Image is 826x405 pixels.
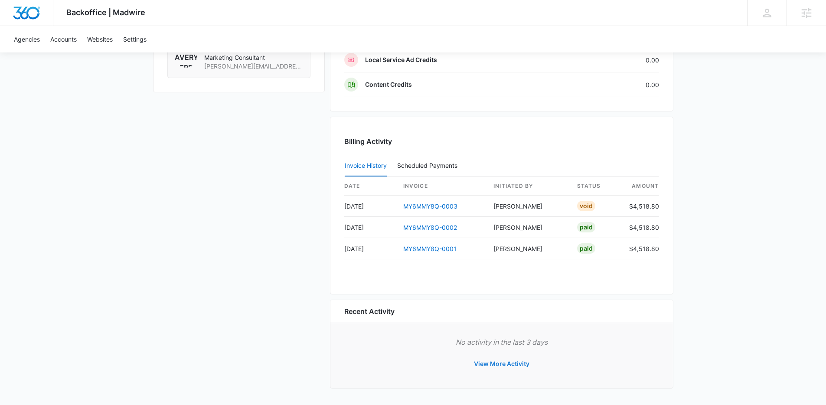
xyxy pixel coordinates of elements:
div: Paid [577,222,595,232]
td: 0.00 [567,72,659,97]
span: Backoffice | Madwire [66,8,145,17]
span: Marketing Consultant [204,53,303,62]
a: Websites [82,26,118,52]
td: [DATE] [344,196,396,217]
th: date [344,177,396,196]
a: Agencies [9,26,45,52]
h3: Billing Activity [344,136,659,147]
td: [PERSON_NAME] [486,196,570,217]
a: MY6MMY8Q-0003 [403,202,457,210]
td: $4,518.80 [622,217,659,238]
a: Settings [118,26,152,52]
h6: Recent Activity [344,306,395,317]
a: Accounts [45,26,82,52]
span: [PERSON_NAME][EMAIL_ADDRESS][PERSON_NAME][DOMAIN_NAME] [204,62,303,71]
div: Paid [577,243,595,254]
div: Void [577,201,595,211]
th: status [570,177,622,196]
td: [PERSON_NAME] [486,238,570,259]
td: [DATE] [344,238,396,259]
div: Scheduled Payments [397,163,461,169]
td: [DATE] [344,217,396,238]
td: $4,518.80 [622,238,659,259]
td: $4,518.80 [622,196,659,217]
button: View More Activity [465,353,538,374]
p: Local Service Ad Credits [365,56,437,64]
p: No activity in the last 3 days [344,337,659,347]
th: invoice [396,177,486,196]
img: Avery Berryman [175,45,197,68]
td: 0.00 [567,48,659,72]
p: Content Credits [365,80,412,89]
th: amount [622,177,659,196]
button: Invoice History [345,156,387,176]
th: Initiated By [486,177,570,196]
td: [PERSON_NAME] [486,217,570,238]
a: MY6MMY8Q-0002 [403,224,457,231]
a: MY6MMY8Q-0001 [403,245,457,252]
